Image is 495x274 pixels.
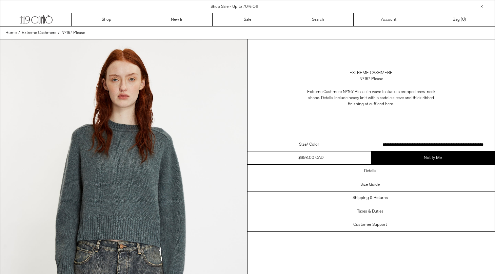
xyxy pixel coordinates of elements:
a: Shop Sale - Up to 70% Off [211,4,258,10]
a: N°167 Please [61,30,85,36]
a: Account [354,13,424,26]
a: Sale [213,13,283,26]
a: Extreme Cashmere [22,30,56,36]
h3: Customer Support [353,222,387,227]
a: Home [5,30,17,36]
div: $998.00 CAD [298,155,323,161]
span: / [18,30,20,36]
a: Extreme Cashmere [350,70,393,76]
h3: Taxes & Duties [357,209,383,214]
a: New In [142,13,213,26]
h3: Details [364,169,376,173]
h3: Shipping & Returns [353,196,388,200]
span: Size [299,142,306,148]
a: Search [283,13,354,26]
span: / [58,30,60,36]
span: Extreme Cashmere N°167 Please in wave features a cropped crew-neck shape. Details include heavy k... [303,89,439,107]
span: ) [462,17,466,23]
span: 0 [462,17,464,22]
h3: Size Guide [360,182,380,187]
a: Notify Me [371,151,495,164]
a: Shop [72,13,142,26]
a: Bag () [424,13,495,26]
span: / Color [306,142,319,148]
div: N°167 Please [359,76,383,82]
